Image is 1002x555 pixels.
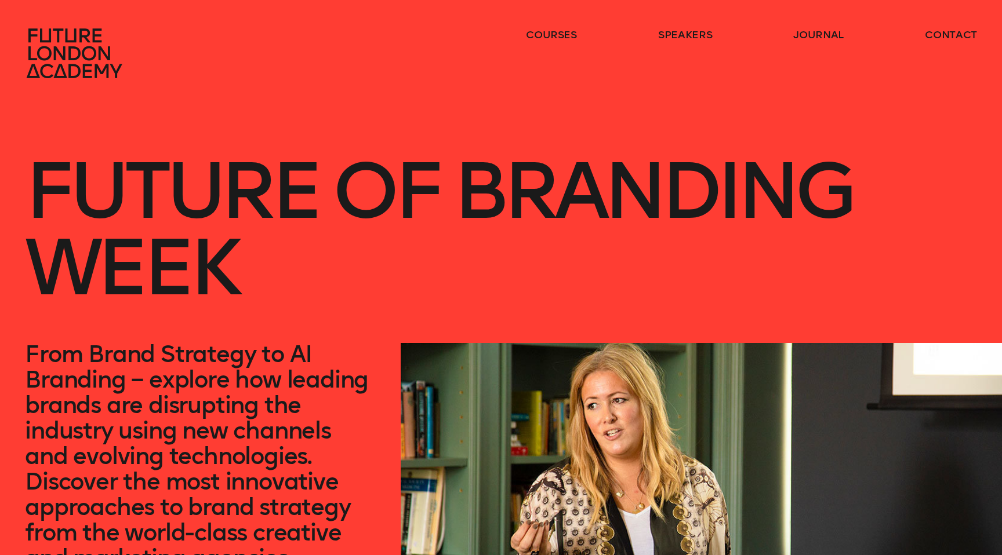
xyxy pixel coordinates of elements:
[925,28,977,42] a: contact
[658,28,712,42] a: speakers
[793,28,844,42] a: journal
[25,79,977,343] h1: Future of branding week
[526,28,577,42] a: courses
